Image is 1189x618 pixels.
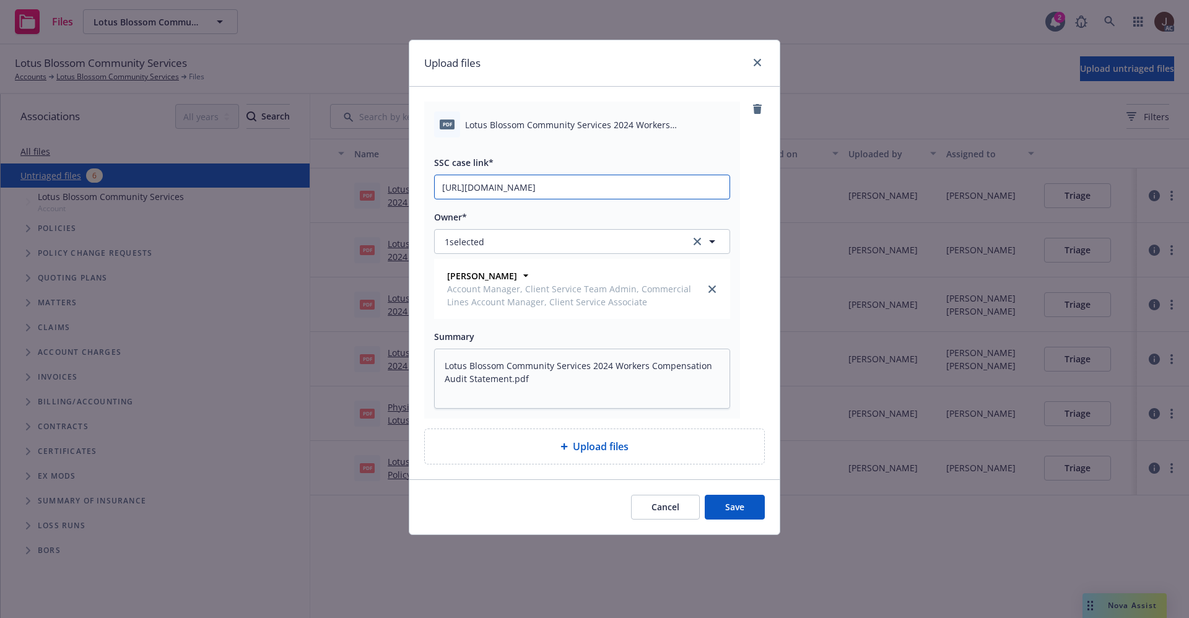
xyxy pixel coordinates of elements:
button: Cancel [631,495,700,520]
span: pdf [440,120,455,129]
span: Account Manager, Client Service Team Admin, Commercial Lines Account Manager, Client Service Asso... [447,282,700,308]
input: Copy ssc case link here... [435,175,730,199]
div: Upload files [424,429,765,464]
a: close [705,282,720,297]
textarea: Lotus Blossom Community Services 2024 Workers Compensation Audit Statement.pdf [434,349,730,409]
strong: [PERSON_NAME] [447,270,517,282]
h1: Upload files [424,55,481,71]
button: 1selectedclear selection [434,229,730,254]
a: remove [750,102,765,116]
span: 1 selected [445,235,484,248]
a: clear selection [690,234,705,249]
span: Owner* [434,211,467,223]
a: close [750,55,765,70]
span: SSC case link* [434,157,494,168]
span: Summary [434,331,474,342]
button: Save [705,495,765,520]
span: Lotus Blossom Community Services 2024 Workers Compensation Audit Statement.pdf [465,118,730,131]
span: Upload files [573,439,629,454]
